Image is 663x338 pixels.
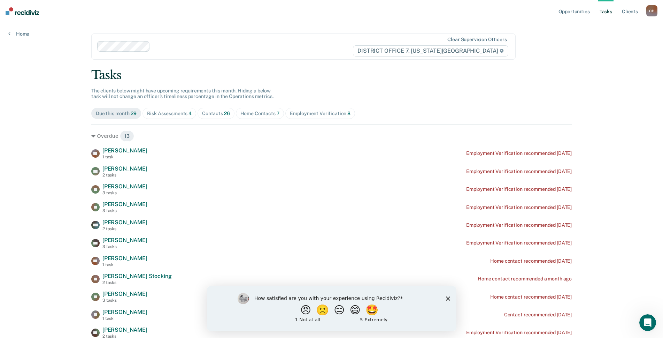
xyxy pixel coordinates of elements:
[96,111,137,117] div: Due this month
[147,111,192,117] div: Risk Assessments
[102,237,147,243] span: [PERSON_NAME]
[102,291,147,297] span: [PERSON_NAME]
[102,262,147,267] div: 1 task
[240,111,280,117] div: Home Contacts
[447,37,507,43] div: Clear supervision officers
[102,183,147,190] span: [PERSON_NAME]
[646,5,657,16] button: OH
[353,45,508,57] span: DISTRICT OFFICE 7, [US_STATE][GEOGRAPHIC_DATA]
[120,130,134,142] span: 13
[102,219,147,226] span: [PERSON_NAME]
[102,316,147,321] div: 1 task
[102,147,147,154] span: [PERSON_NAME]
[102,255,147,262] span: [PERSON_NAME]
[478,276,572,282] div: Home contact recommended a month ago
[207,286,456,331] iframe: Survey by Kim from Recidiviz
[102,201,147,208] span: [PERSON_NAME]
[102,155,147,159] div: 1 task
[224,111,230,116] span: 26
[490,294,572,300] div: Home contact recommended [DATE]
[290,111,350,117] div: Employment Verification
[188,111,192,116] span: 4
[102,280,171,285] div: 2 tasks
[504,312,572,318] div: Contact recommended [DATE]
[466,330,572,336] div: Employment Verification recommended [DATE]
[102,244,147,249] div: 3 tasks
[8,31,29,37] a: Home
[490,258,572,264] div: Home contact recommended [DATE]
[91,68,572,82] div: Tasks
[102,298,147,303] div: 3 tasks
[466,150,572,156] div: Employment Verification recommended [DATE]
[102,165,147,172] span: [PERSON_NAME]
[202,111,230,117] div: Contacts
[466,240,572,246] div: Employment Verification recommended [DATE]
[277,111,280,116] span: 7
[102,226,147,231] div: 2 tasks
[102,309,147,315] span: [PERSON_NAME]
[466,204,572,210] div: Employment Verification recommended [DATE]
[639,314,656,331] iframe: Intercom live chat
[466,222,572,228] div: Employment Verification recommended [DATE]
[466,186,572,192] div: Employment Verification recommended [DATE]
[102,190,147,195] div: 3 tasks
[91,130,572,142] div: Overdue 13
[102,173,147,178] div: 2 tasks
[347,111,350,116] span: 8
[102,208,147,213] div: 3 tasks
[6,7,39,15] img: Recidiviz
[466,168,572,174] div: Employment Verification recommended [DATE]
[131,111,137,116] span: 29
[646,5,657,16] div: O H
[102,326,147,333] span: [PERSON_NAME]
[102,273,171,279] span: [PERSON_NAME] Stocking
[91,88,273,99] span: The clients below might have upcoming requirements this month. Hiding a below task will not chang...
